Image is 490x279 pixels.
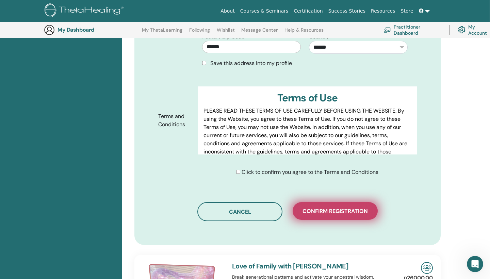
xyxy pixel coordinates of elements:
[58,27,126,33] h3: My Dashboard
[217,27,235,38] a: Wishlist
[203,107,411,164] p: PLEASE READ THESE TERMS OF USE CAREFULLY BEFORE USING THE WEBSITE. By using the Website, you agre...
[383,27,391,33] img: chalkboard-teacher.svg
[467,256,483,272] iframe: Intercom live chat
[197,202,282,221] button: Cancel
[326,5,368,17] a: Success Stories
[284,27,324,38] a: Help & Resources
[153,110,198,131] label: Terms and Conditions
[421,262,433,274] img: In-Person Seminar
[238,5,291,17] a: Courses & Seminars
[241,27,278,38] a: Message Center
[203,92,411,104] h3: Terms of Use
[142,27,182,38] a: My ThetaLearning
[303,208,368,215] span: Confirm registration
[242,168,378,176] span: Click to confirm you agree to the Terms and Conditions
[368,5,398,17] a: Resources
[232,262,348,270] a: Love of Family with [PERSON_NAME]
[293,202,378,220] button: Confirm registration
[291,5,325,17] a: Certification
[189,27,210,38] a: Following
[229,208,251,215] span: Cancel
[44,24,55,35] img: generic-user-icon.jpg
[458,24,465,35] img: cog.svg
[210,60,292,67] span: Save this address into my profile
[398,5,416,17] a: Store
[45,3,126,19] img: logo.png
[218,5,237,17] a: About
[383,22,441,37] a: Practitioner Dashboard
